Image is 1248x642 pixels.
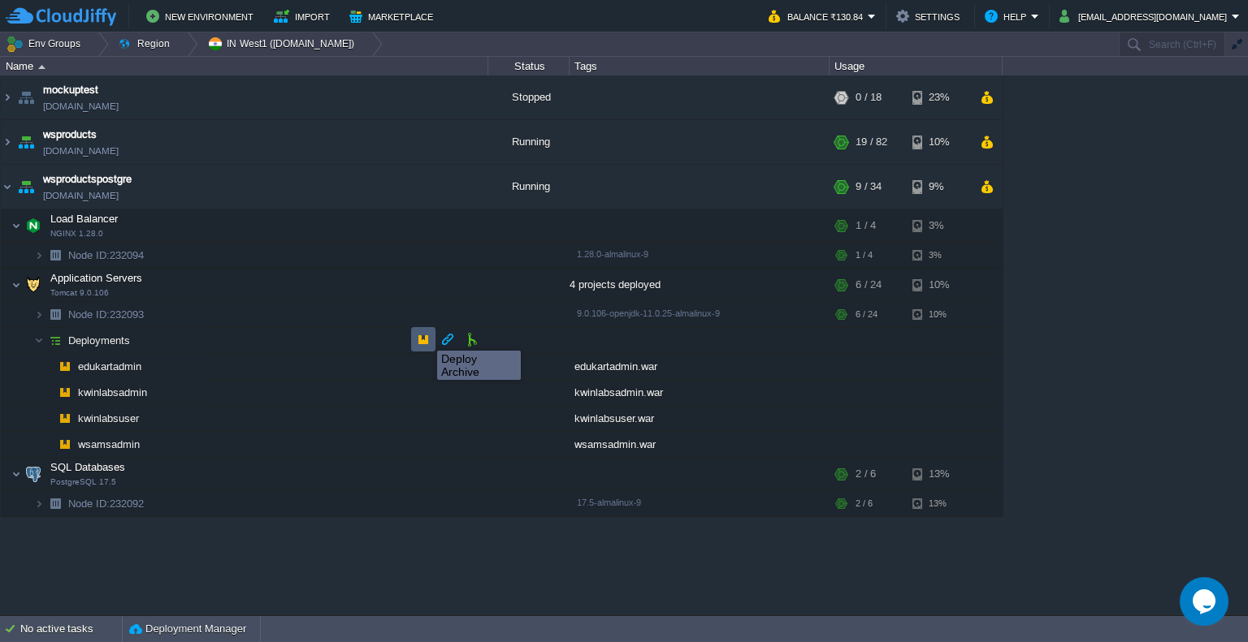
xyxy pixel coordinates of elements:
div: 23% [912,75,965,119]
div: 13% [912,491,965,516]
div: Running [488,165,570,209]
img: AMDAwAAAACH5BAEAAAAALAAAAAABAAEAAAICRAEAOw== [44,302,67,327]
div: 6 / 24 [856,302,877,327]
div: 1 / 4 [856,243,873,268]
img: AMDAwAAAACH5BAEAAAAALAAAAAABAAEAAAICRAEAOw== [44,354,54,379]
a: Deployments [67,334,132,347]
a: wsamsadmin [76,437,142,451]
span: 232093 [67,308,146,321]
img: AMDAwAAAACH5BAEAAAAALAAAAAABAAEAAAICRAEAOw== [15,165,37,209]
a: Node ID:232092 [67,497,146,511]
span: kwinlabsadmin [76,386,149,399]
a: Load BalancerNGINX 1.28.0 [49,213,120,225]
span: SQL Databases [49,460,128,474]
div: 9% [912,165,965,209]
img: AMDAwAAAACH5BAEAAAAALAAAAAABAAEAAAICRAEAOw== [54,354,76,379]
img: AMDAwAAAACH5BAEAAAAALAAAAAABAAEAAAICRAEAOw== [11,458,21,490]
div: No active tasks [20,616,122,642]
div: 4 projects deployed [570,269,830,301]
span: Node ID: [68,498,110,510]
div: kwinlabsuser.war [570,406,830,431]
div: edukartadmin.war [570,354,830,379]
div: 6 / 24 [856,269,882,301]
div: 10% [912,120,965,164]
a: wsproducts [43,127,97,143]
img: AMDAwAAAACH5BAEAAAAALAAAAAABAAEAAAICRAEAOw== [44,432,54,457]
img: AMDAwAAAACH5BAEAAAAALAAAAAABAAEAAAICRAEAOw== [11,269,21,301]
div: 3% [912,209,965,242]
img: AMDAwAAAACH5BAEAAAAALAAAAAABAAEAAAICRAEAOw== [34,491,44,516]
img: AMDAwAAAACH5BAEAAAAALAAAAAABAAEAAAICRAEAOw== [1,120,14,164]
img: AMDAwAAAACH5BAEAAAAALAAAAAABAAEAAAICRAEAOw== [54,432,76,457]
div: 1 / 4 [856,209,876,242]
img: AMDAwAAAACH5BAEAAAAALAAAAAABAAEAAAICRAEAOw== [34,328,44,353]
span: 17.5-almalinux-9 [577,498,641,507]
a: wsproductspostgre [43,171,132,187]
a: [DOMAIN_NAME] [43,187,119,204]
img: AMDAwAAAACH5BAEAAAAALAAAAAABAAEAAAICRAEAOw== [22,209,45,242]
span: Node ID: [68,249,110,261]
img: AMDAwAAAACH5BAEAAAAALAAAAAABAAEAAAICRAEAOw== [44,328,67,353]
img: CloudJiffy [6,6,116,27]
a: edukartadmin [76,360,144,373]
img: AMDAwAAAACH5BAEAAAAALAAAAAABAAEAAAICRAEAOw== [54,406,76,431]
img: AMDAwAAAACH5BAEAAAAALAAAAAABAAEAAAICRAEAOw== [44,491,67,516]
div: kwinlabsadmin.war [570,380,830,405]
img: AMDAwAAAACH5BAEAAAAALAAAAAABAAEAAAICRAEAOw== [34,302,44,327]
a: Node ID:232094 [67,248,146,262]
span: Application Servers [49,271,145,285]
img: AMDAwAAAACH5BAEAAAAALAAAAAABAAEAAAICRAEAOw== [54,380,76,405]
div: 9 / 34 [856,165,882,209]
div: 13% [912,458,965,490]
img: AMDAwAAAACH5BAEAAAAALAAAAAABAAEAAAICRAEAOw== [44,380,54,405]
button: Import [274,6,335,26]
span: 232092 [67,497,146,511]
div: 19 / 82 [856,120,887,164]
img: AMDAwAAAACH5BAEAAAAALAAAAAABAAEAAAICRAEAOw== [15,75,37,119]
img: AMDAwAAAACH5BAEAAAAALAAAAAABAAEAAAICRAEAOw== [44,406,54,431]
span: Node ID: [68,308,110,321]
div: 0 / 18 [856,75,882,119]
img: AMDAwAAAACH5BAEAAAAALAAAAAABAAEAAAICRAEAOw== [1,75,14,119]
div: wsamsadmin.war [570,432,830,457]
button: Env Groups [6,32,86,55]
span: NGINX 1.28.0 [50,229,103,239]
img: AMDAwAAAACH5BAEAAAAALAAAAAABAAEAAAICRAEAOw== [34,243,44,268]
img: AMDAwAAAACH5BAEAAAAALAAAAAABAAEAAAICRAEAOw== [22,269,45,301]
div: Deploy Archive [441,352,517,378]
img: AMDAwAAAACH5BAEAAAAALAAAAAABAAEAAAICRAEAOw== [44,243,67,268]
button: [EMAIL_ADDRESS][DOMAIN_NAME] [1059,6,1232,26]
img: AMDAwAAAACH5BAEAAAAALAAAAAABAAEAAAICRAEAOw== [1,165,14,209]
div: 2 / 6 [856,491,873,516]
div: 2 / 6 [856,458,876,490]
a: mockuptest [43,82,98,98]
img: AMDAwAAAACH5BAEAAAAALAAAAAABAAEAAAICRAEAOw== [38,65,45,69]
img: AMDAwAAAACH5BAEAAAAALAAAAAABAAEAAAICRAEAOw== [22,458,45,490]
img: AMDAwAAAACH5BAEAAAAALAAAAAABAAEAAAICRAEAOw== [11,209,21,242]
span: 232094 [67,248,146,262]
button: Marketplace [349,6,438,26]
button: Deployment Manager [129,621,246,637]
div: Running [488,120,570,164]
button: Settings [896,6,964,26]
a: [DOMAIN_NAME] [43,98,119,114]
span: 1.28.0-almalinux-9 [577,249,648,259]
span: PostgreSQL 17.5 [50,477,116,487]
a: kwinlabsuser [76,411,141,425]
div: 10% [912,302,965,327]
a: [DOMAIN_NAME] [43,143,119,159]
img: AMDAwAAAACH5BAEAAAAALAAAAAABAAEAAAICRAEAOw== [15,120,37,164]
div: Stopped [488,75,570,119]
a: Application ServersTomcat 9.0.106 [49,272,145,284]
button: IN West1 ([DOMAIN_NAME]) [207,32,360,55]
div: Tags [570,57,829,75]
span: Load Balancer [49,212,120,226]
div: Name [2,57,487,75]
iframe: chat widget [1180,577,1232,626]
